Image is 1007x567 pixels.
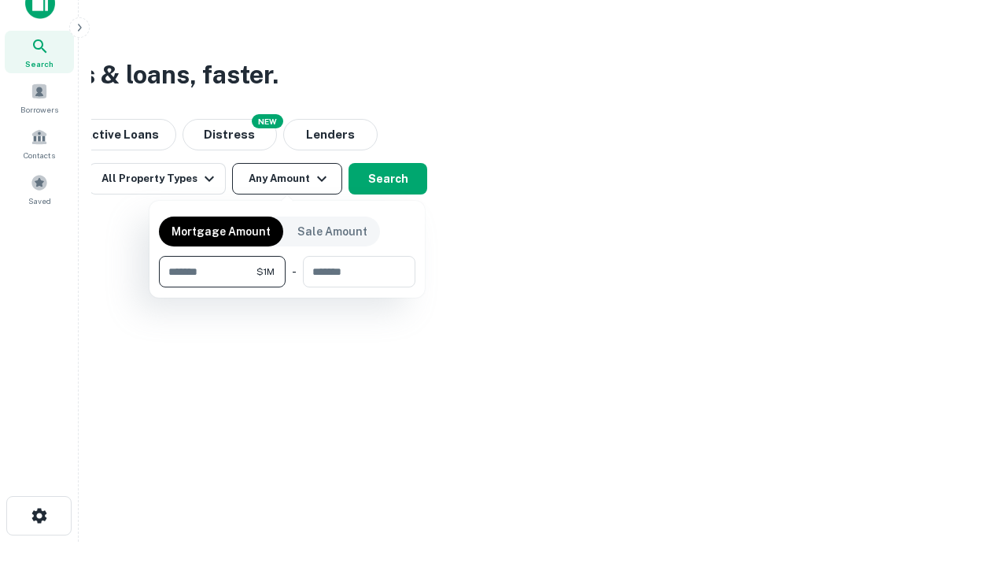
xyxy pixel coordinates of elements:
iframe: Chat Widget [928,441,1007,517]
div: - [292,256,297,287]
p: Mortgage Amount [172,223,271,240]
p: Sale Amount [297,223,367,240]
span: $1M [256,265,275,279]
